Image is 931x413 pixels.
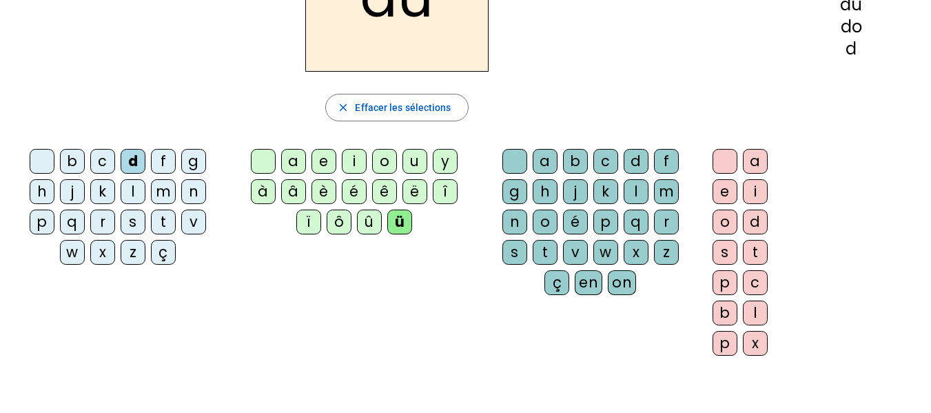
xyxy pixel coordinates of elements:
[713,179,737,204] div: e
[90,210,115,234] div: r
[713,240,737,265] div: s
[533,240,557,265] div: t
[357,210,382,234] div: û
[121,179,145,204] div: l
[30,210,54,234] div: p
[713,210,737,234] div: o
[151,149,176,174] div: f
[743,149,768,174] div: a
[402,179,427,204] div: ë
[387,210,412,234] div: ü
[60,149,85,174] div: b
[624,210,648,234] div: q
[654,179,679,204] div: m
[654,240,679,265] div: z
[327,210,351,234] div: ô
[713,270,737,295] div: p
[151,179,176,204] div: m
[743,179,768,204] div: i
[281,179,306,204] div: â
[593,210,618,234] div: p
[325,94,468,121] button: Effacer les sélections
[544,270,569,295] div: ç
[624,179,648,204] div: l
[533,149,557,174] div: a
[311,149,336,174] div: e
[502,240,527,265] div: s
[342,179,367,204] div: é
[593,240,618,265] div: w
[608,270,636,295] div: on
[60,210,85,234] div: q
[743,301,768,325] div: l
[433,179,458,204] div: î
[121,240,145,265] div: z
[433,149,458,174] div: y
[624,240,648,265] div: x
[563,179,588,204] div: j
[713,301,737,325] div: b
[251,179,276,204] div: à
[281,149,306,174] div: a
[355,99,451,116] span: Effacer les sélections
[502,179,527,204] div: g
[337,101,349,114] mat-icon: close
[533,210,557,234] div: o
[654,149,679,174] div: f
[121,149,145,174] div: d
[624,149,648,174] div: d
[593,179,618,204] div: k
[181,210,206,234] div: v
[794,19,909,35] div: do
[151,210,176,234] div: t
[563,149,588,174] div: b
[743,331,768,356] div: x
[402,149,427,174] div: u
[575,270,602,295] div: en
[311,179,336,204] div: è
[563,210,588,234] div: é
[593,149,618,174] div: c
[90,240,115,265] div: x
[181,179,206,204] div: n
[90,179,115,204] div: k
[372,179,397,204] div: ê
[654,210,679,234] div: r
[181,149,206,174] div: g
[563,240,588,265] div: v
[794,41,909,57] div: d
[90,149,115,174] div: c
[151,240,176,265] div: ç
[30,179,54,204] div: h
[743,240,768,265] div: t
[342,149,367,174] div: i
[372,149,397,174] div: o
[533,179,557,204] div: h
[743,270,768,295] div: c
[502,210,527,234] div: n
[713,331,737,356] div: p
[60,240,85,265] div: w
[743,210,768,234] div: d
[296,210,321,234] div: ï
[60,179,85,204] div: j
[121,210,145,234] div: s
